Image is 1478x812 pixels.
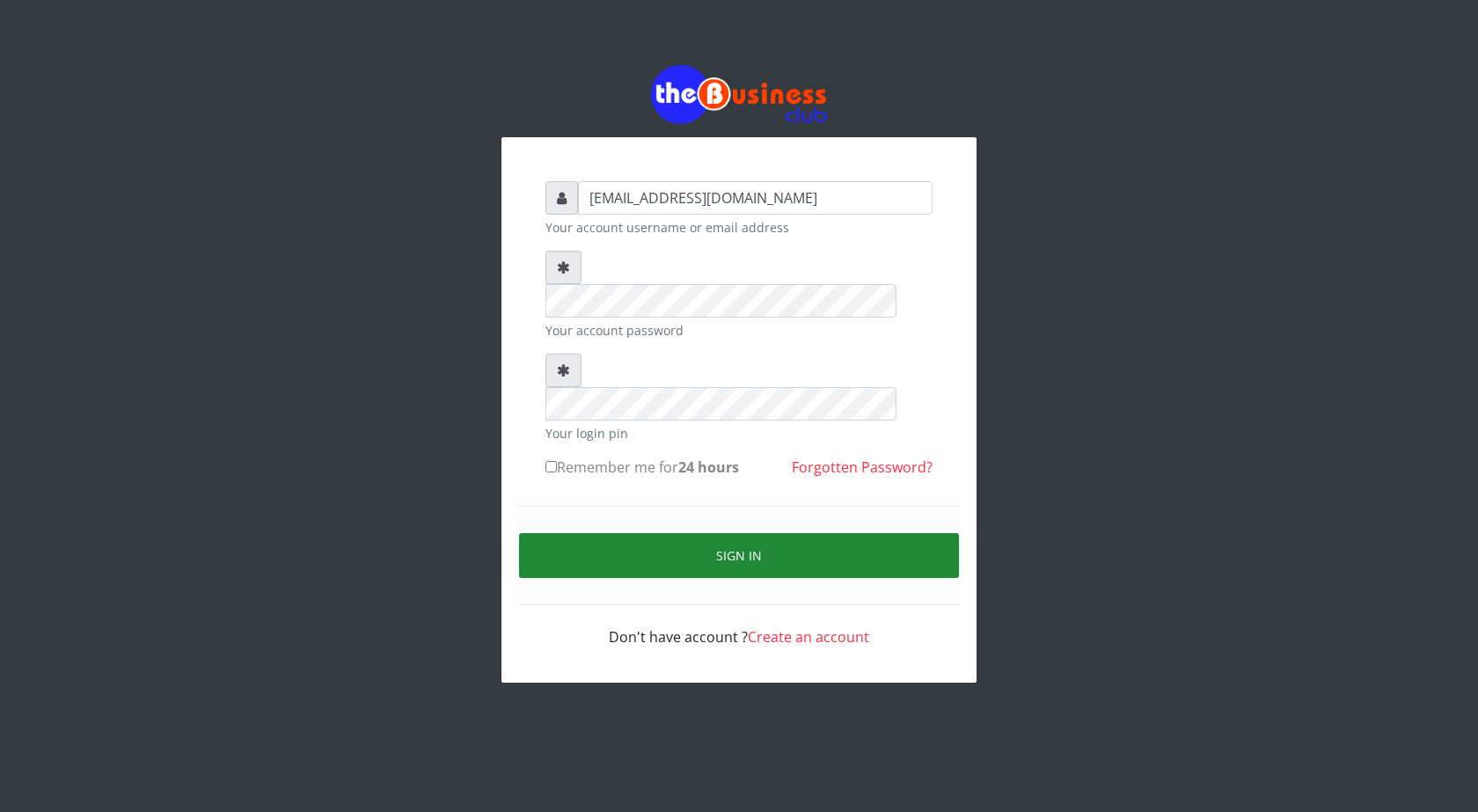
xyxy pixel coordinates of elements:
[792,457,933,477] a: Forgotten Password?
[545,605,933,647] div: Don't have account ?
[748,627,869,647] a: Create an account
[545,461,557,472] input: Remember me for24 hours
[578,181,933,215] input: Username or email address
[678,457,739,477] b: 24 hours
[519,533,959,578] button: Sign in
[545,457,739,478] label: Remember me for
[545,321,933,340] small: Your account password
[545,424,933,443] small: Your login pin
[545,218,933,237] small: Your account username or email address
